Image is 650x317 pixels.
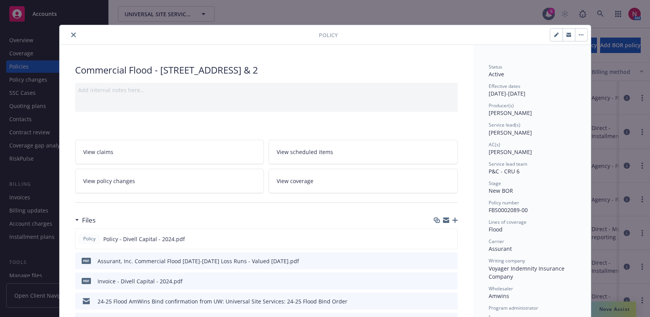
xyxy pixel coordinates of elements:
[269,169,458,193] a: View coverage
[489,180,501,187] span: Stage
[435,277,441,285] button: download file
[448,277,455,285] button: preview file
[489,187,513,194] span: New BOR
[489,122,520,128] span: Service lead(s)
[489,292,509,300] span: Amwins
[277,148,333,156] span: View scheduled items
[82,235,97,242] span: Policy
[489,225,575,233] div: Flood
[489,305,538,311] span: Program administrator
[97,297,347,305] div: 24-25 Flood AmWins Bind confirmation from UW: Universal Site Services: 24-25 Flood Bind Order
[448,257,455,265] button: preview file
[489,199,519,206] span: Policy number
[489,148,532,156] span: [PERSON_NAME]
[489,219,527,225] span: Lines of coverage
[489,129,532,136] span: [PERSON_NAME]
[489,83,575,98] div: [DATE] - [DATE]
[269,140,458,164] a: View scheduled items
[319,31,338,39] span: Policy
[277,177,313,185] span: View coverage
[75,63,458,77] div: Commercial Flood - [STREET_ADDRESS] & 2
[489,168,520,175] span: P&C - CRU 6
[435,257,441,265] button: download file
[489,141,500,148] span: AC(s)
[82,215,96,225] h3: Files
[489,102,514,109] span: Producer(s)
[97,277,183,285] div: Invoice - Divell Capital - 2024.pdf
[435,235,441,243] button: download file
[489,70,504,78] span: Active
[435,297,441,305] button: download file
[83,148,113,156] span: View claims
[75,215,96,225] div: Files
[489,83,520,89] span: Effective dates
[75,169,264,193] a: View policy changes
[489,285,513,292] span: Wholesaler
[489,63,502,70] span: Status
[103,235,185,243] span: Policy - Divell Capital - 2024.pdf
[447,235,454,243] button: preview file
[82,278,91,284] span: pdf
[489,161,527,167] span: Service lead team
[489,238,504,245] span: Carrier
[83,177,135,185] span: View policy changes
[78,86,455,94] div: Add internal notes here...
[489,109,532,117] span: [PERSON_NAME]
[489,257,525,264] span: Writing company
[69,30,78,39] button: close
[489,245,512,252] span: Assurant
[489,265,566,280] span: Voyager Indemnity Insurance Company
[489,206,528,214] span: FBS0002089-00
[82,258,91,264] span: pdf
[75,140,264,164] a: View claims
[97,257,299,265] div: Assurant, Inc. Commercial Flood [DATE]-[DATE] Loss Runs - Valued [DATE].pdf
[448,297,455,305] button: preview file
